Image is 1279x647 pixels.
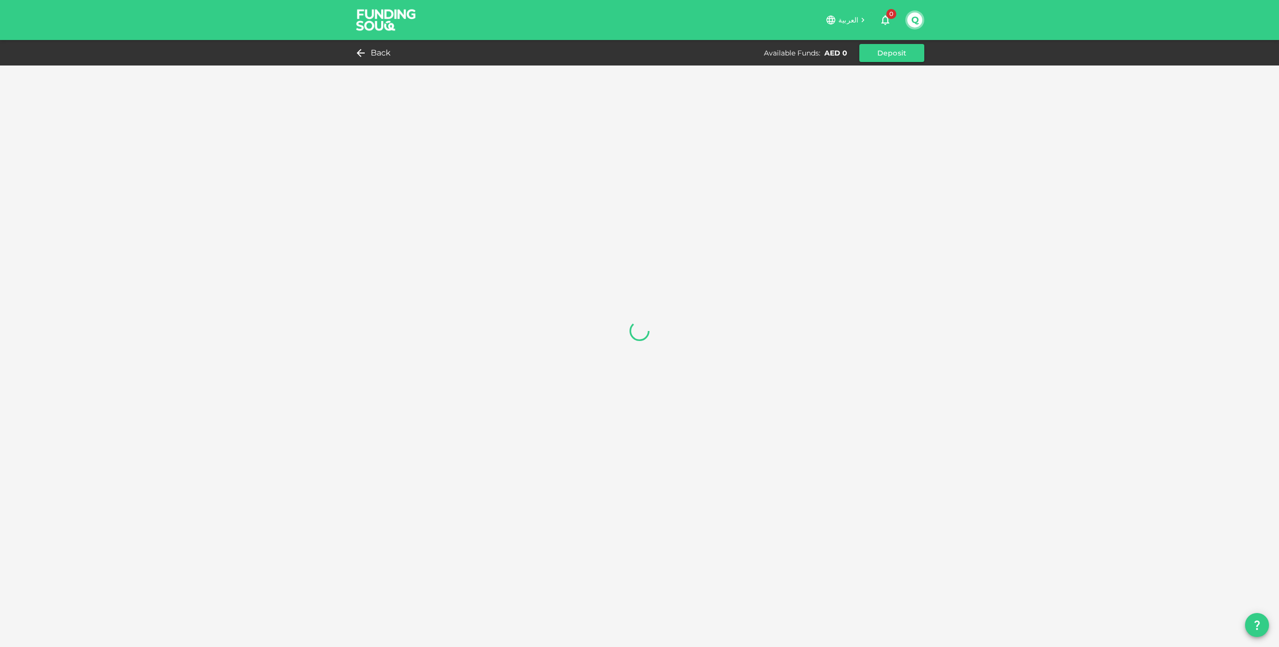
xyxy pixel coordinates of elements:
div: AED 0 [824,48,847,58]
span: Back [371,46,391,60]
div: Available Funds : [764,48,820,58]
span: العربية [838,15,858,24]
button: 0 [875,10,895,30]
span: 0 [886,9,896,19]
button: Q [907,12,922,27]
button: question [1245,613,1269,637]
button: Deposit [859,44,924,62]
